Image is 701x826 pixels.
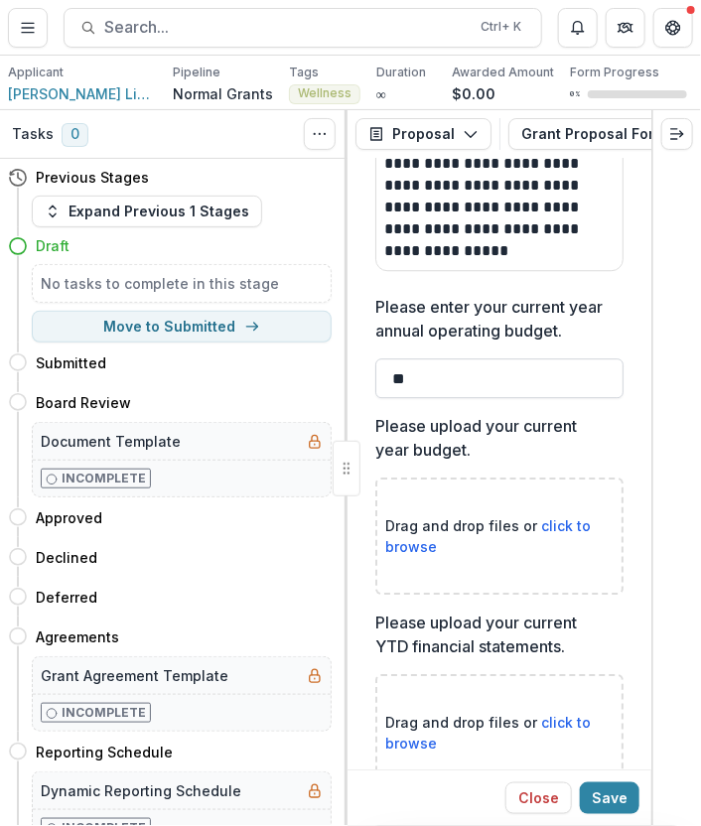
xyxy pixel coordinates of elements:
[8,83,157,104] a: [PERSON_NAME] Living Center
[41,780,241,801] h5: Dynamic Reporting Schedule
[570,64,659,81] p: Form Progress
[375,611,612,658] p: Please upload your current YTD financial statements.
[452,83,495,104] p: $0.00
[62,470,146,487] p: Incomplete
[62,123,88,147] span: 0
[64,8,542,48] button: Search...
[36,167,149,188] h4: Previous Stages
[32,196,262,227] button: Expand Previous 1 Stages
[41,431,181,452] h5: Document Template
[375,295,612,343] p: Please enter your current year annual operating budget.
[289,64,319,81] p: Tags
[36,507,102,528] h4: Approved
[41,273,323,294] h5: No tasks to complete in this stage
[376,83,386,104] p: ∞
[36,547,97,568] h4: Declined
[173,64,220,81] p: Pipeline
[12,125,54,144] h3: Tasks
[385,712,614,754] p: Drag and drop files or
[477,16,525,38] div: Ctrl + K
[36,587,97,608] h4: Deferred
[62,704,146,722] p: Incomplete
[8,8,48,48] button: Toggle Menu
[661,118,693,150] button: Expand right
[36,235,70,256] h4: Draft
[32,311,332,343] button: Move to Submitted
[355,118,491,150] button: Proposal
[452,64,554,81] p: Awarded Amount
[558,8,598,48] button: Notifications
[36,742,173,762] h4: Reporting Schedule
[298,86,351,100] span: Wellness
[104,18,469,37] span: Search...
[8,64,64,81] p: Applicant
[173,83,273,104] p: Normal Grants
[653,8,693,48] button: Get Help
[375,414,612,462] p: Please upload your current year budget.
[36,352,106,373] h4: Submitted
[304,118,336,150] button: Toggle View Cancelled Tasks
[505,782,572,814] button: Close
[570,87,580,101] p: 0 %
[606,8,645,48] button: Partners
[385,515,614,557] p: Drag and drop files or
[580,782,639,814] button: Save
[41,665,228,686] h5: Grant Agreement Template
[36,392,131,413] h4: Board Review
[36,626,119,647] h4: Agreements
[376,64,426,81] p: Duration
